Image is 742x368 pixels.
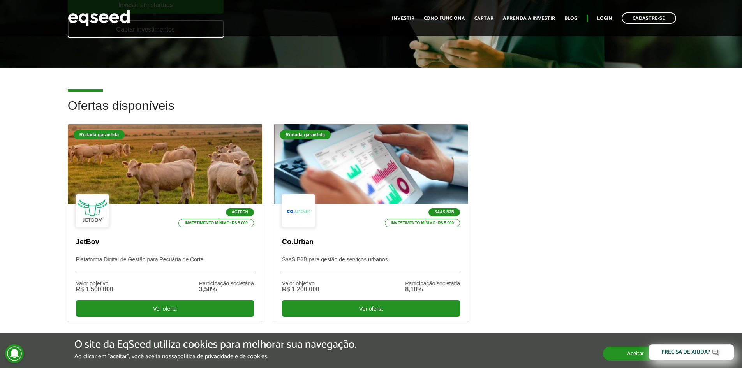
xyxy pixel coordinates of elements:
[74,130,125,139] div: Rodada garantida
[280,130,331,139] div: Rodada garantida
[282,300,460,317] div: Ver oferta
[76,300,254,317] div: Ver oferta
[68,124,262,322] a: Rodada garantida Agtech Investimento mínimo: R$ 5.000 JetBov Plataforma Digital de Gestão para Pe...
[76,281,113,286] div: Valor objetivo
[74,353,356,360] p: Ao clicar em "aceitar", você aceita nossa .
[597,16,612,21] a: Login
[68,99,675,124] h2: Ofertas disponíveis
[392,16,414,21] a: Investir
[282,286,319,292] div: R$ 1.200.000
[405,286,460,292] div: 8,10%
[474,16,493,21] a: Captar
[282,281,319,286] div: Valor objetivo
[564,16,577,21] a: Blog
[76,238,254,247] p: JetBov
[68,8,130,28] img: EqSeed
[428,208,460,216] p: SaaS B2B
[199,281,254,286] div: Participação societária
[282,256,460,273] p: SaaS B2B para gestão de serviços urbanos
[503,16,555,21] a: Aprenda a investir
[76,256,254,273] p: Plataforma Digital de Gestão para Pecuária de Corte
[76,286,113,292] div: R$ 1.500.000
[199,286,254,292] div: 3,50%
[405,281,460,286] div: Participação societária
[226,208,254,216] p: Agtech
[385,219,460,227] p: Investimento mínimo: R$ 5.000
[603,347,668,361] button: Aceitar
[282,238,460,247] p: Co.Urban
[424,16,465,21] a: Como funciona
[178,219,254,227] p: Investimento mínimo: R$ 5.000
[177,354,267,360] a: política de privacidade e de cookies
[622,12,676,24] a: Cadastre-se
[274,124,468,322] a: Rodada garantida SaaS B2B Investimento mínimo: R$ 5.000 Co.Urban SaaS B2B para gestão de serviços...
[74,339,356,351] h5: O site da EqSeed utiliza cookies para melhorar sua navegação.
